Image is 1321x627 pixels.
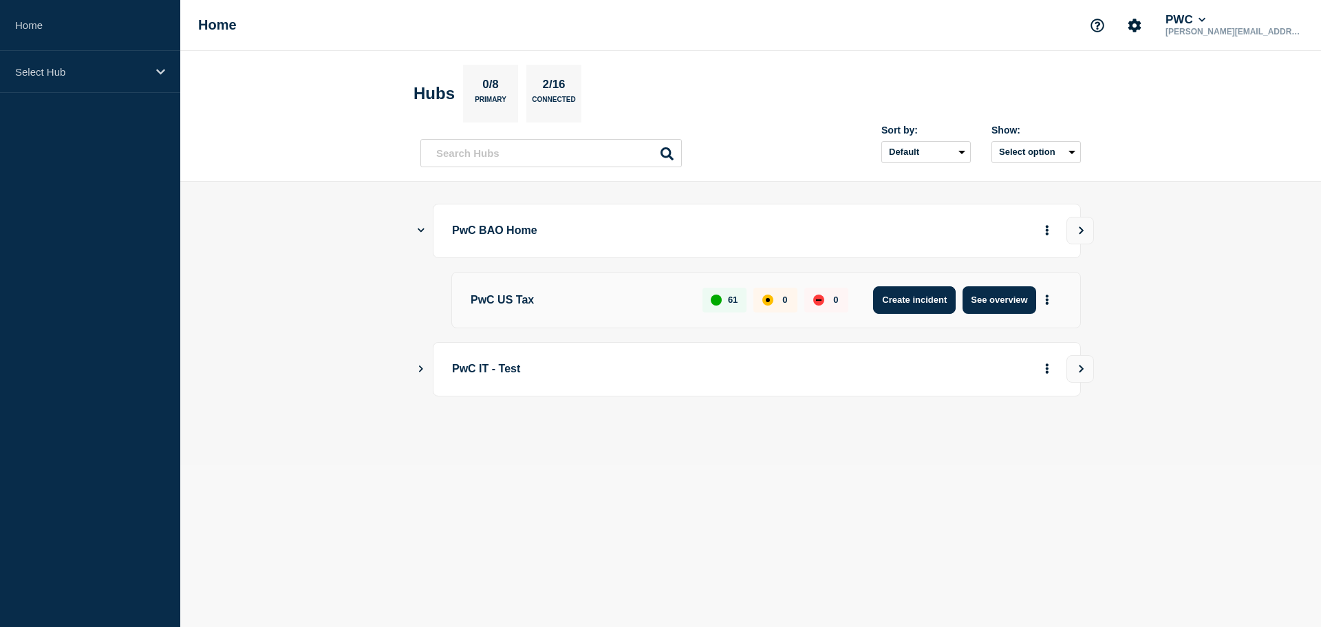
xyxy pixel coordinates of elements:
[1038,357,1056,382] button: More actions
[420,139,682,167] input: Search Hubs
[452,218,833,244] p: PwC BAO Home
[1038,218,1056,244] button: More actions
[963,286,1035,314] button: See overview
[1163,27,1306,36] p: [PERSON_NAME][EMAIL_ADDRESS][PERSON_NAME][DOMAIN_NAME]
[991,141,1081,163] button: Select option
[532,96,575,110] p: Connected
[1163,13,1208,27] button: PWC
[873,286,956,314] button: Create incident
[471,286,687,314] p: PwC US Tax
[477,78,504,96] p: 0/8
[881,141,971,163] select: Sort by
[1083,11,1112,40] button: Support
[881,125,971,136] div: Sort by:
[833,295,838,305] p: 0
[991,125,1081,136] div: Show:
[475,96,506,110] p: Primary
[1066,217,1094,244] button: View
[1066,355,1094,383] button: View
[198,17,237,33] h1: Home
[762,295,773,306] div: affected
[782,295,787,305] p: 0
[711,295,722,306] div: up
[452,357,833,382] p: PwC IT - Test
[537,78,570,96] p: 2/16
[418,226,425,236] button: Show Connected Hubs
[418,364,425,374] button: Show Connected Hubs
[1038,287,1056,312] button: More actions
[15,66,147,78] p: Select Hub
[414,84,455,103] h2: Hubs
[1120,11,1149,40] button: Account settings
[813,295,824,306] div: down
[728,295,738,305] p: 61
